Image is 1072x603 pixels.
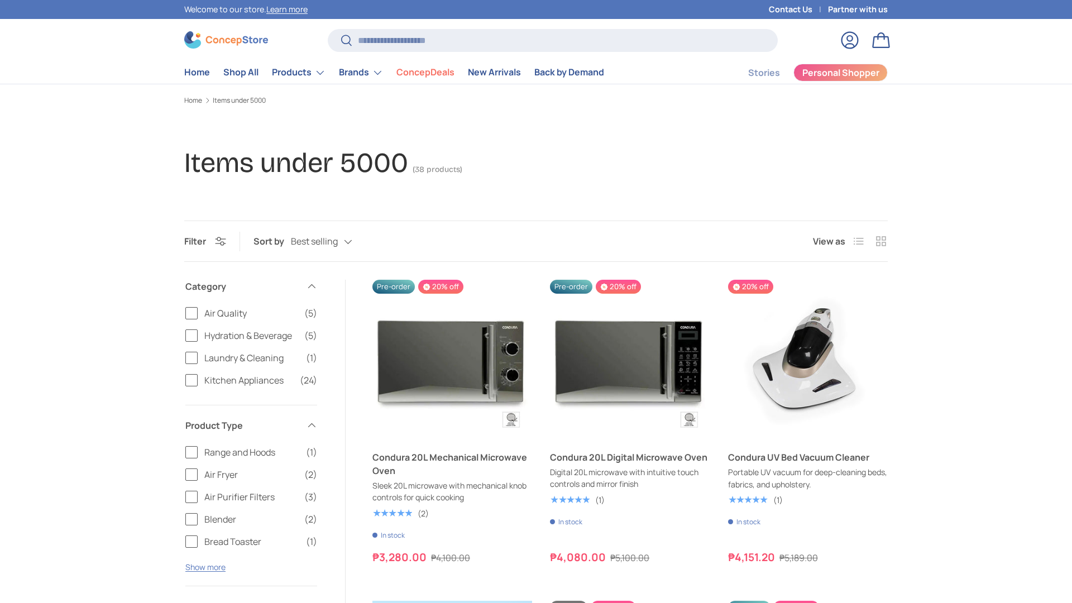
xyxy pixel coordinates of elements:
a: Condura 20L Mechanical Microwave Oven [372,280,532,439]
span: (5) [304,307,317,320]
button: Filter [184,235,226,247]
span: Pre-order [372,280,415,294]
span: (1) [306,446,317,459]
span: (3) [304,490,317,504]
span: Hydration & Beverage [204,329,298,342]
summary: Product Type [185,405,317,446]
span: Blender [204,513,298,526]
a: New Arrivals [468,61,521,83]
a: Personal Shopper [793,64,888,82]
span: Bread Toaster [204,535,299,548]
a: Contact Us [769,3,828,16]
button: Best selling [291,232,375,252]
label: Sort by [253,234,291,248]
span: 20% off [418,280,463,294]
span: (2) [304,468,317,481]
span: 20% off [596,280,641,294]
a: Stories [748,62,780,84]
span: Best selling [291,236,338,247]
button: Show more [185,562,226,572]
a: Brands [339,61,383,84]
a: Condura 20L Mechanical Microwave Oven [372,451,532,477]
span: Product Type [185,419,299,432]
nav: Secondary [721,61,888,84]
span: View as [813,234,845,248]
span: Air Fryer [204,468,298,481]
span: 20% off [728,280,773,294]
a: Back by Demand [534,61,604,83]
span: Laundry & Cleaning [204,351,299,365]
span: Air Purifier Filters [204,490,298,504]
span: (2) [304,513,317,526]
a: Condura 20L Digital Microwave Oven [550,451,710,464]
a: Learn more [266,4,308,15]
span: (1) [306,535,317,548]
a: Products [272,61,326,84]
span: Category [185,280,299,293]
span: Filter [184,235,206,247]
img: ConcepStore [184,31,268,49]
summary: Products [265,61,332,84]
span: Air Quality [204,307,298,320]
a: Shop All [223,61,259,83]
span: (5) [304,329,317,342]
span: (38 products) [413,165,462,174]
nav: Primary [184,61,604,84]
a: Condura UV Bed Vacuum Cleaner [728,280,888,439]
p: Welcome to our store. [184,3,308,16]
nav: Breadcrumbs [184,95,888,106]
summary: Category [185,266,317,307]
summary: Brands [332,61,390,84]
a: Home [184,97,202,104]
span: Personal Shopper [802,68,879,77]
h1: Items under 5000 [184,146,408,179]
a: Condura UV Bed Vacuum Cleaner [728,451,888,464]
a: Partner with us [828,3,888,16]
span: Range and Hoods [204,446,299,459]
span: (1) [306,351,317,365]
a: Condura 20L Digital Microwave Oven [550,280,710,439]
a: Home [184,61,210,83]
span: Kitchen Appliances [204,374,293,387]
span: (24) [300,374,317,387]
a: Items under 5000 [213,97,266,104]
span: Pre-order [550,280,592,294]
a: ConcepDeals [396,61,454,83]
